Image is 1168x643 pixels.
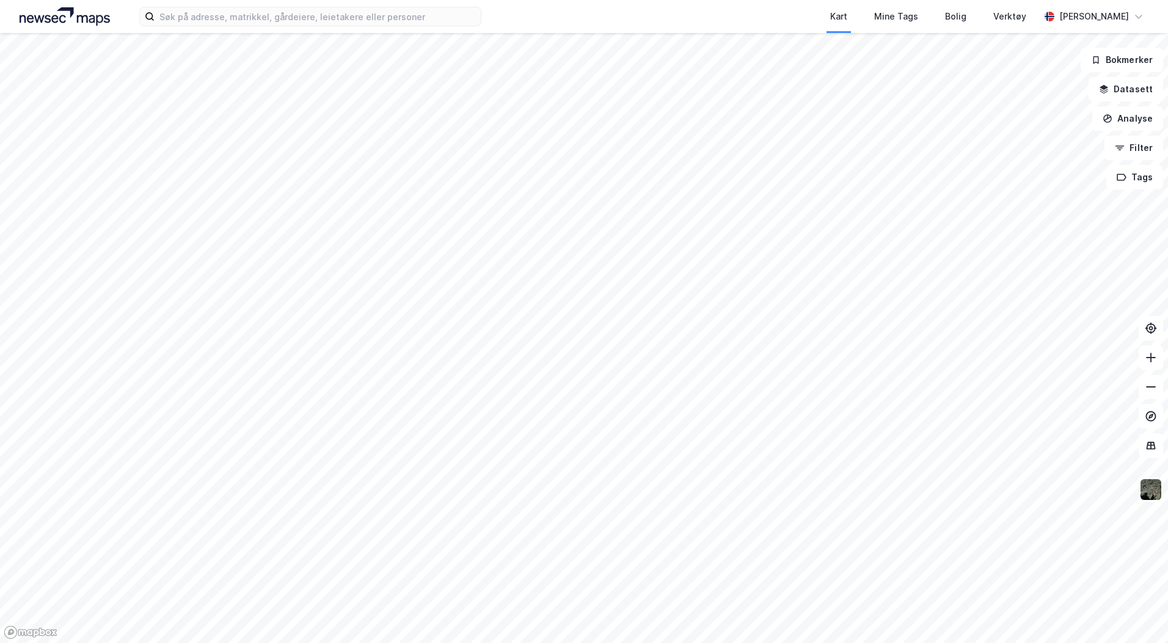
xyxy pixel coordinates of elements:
div: Mine Tags [874,9,918,24]
input: Søk på adresse, matrikkel, gårdeiere, leietakere eller personer [155,7,481,26]
iframe: Chat Widget [1107,584,1168,643]
div: Kontrollprogram for chat [1107,584,1168,643]
div: Kart [830,9,847,24]
img: logo.a4113a55bc3d86da70a041830d287a7e.svg [20,7,110,26]
div: [PERSON_NAME] [1059,9,1129,24]
div: Bolig [945,9,966,24]
div: Verktøy [993,9,1026,24]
